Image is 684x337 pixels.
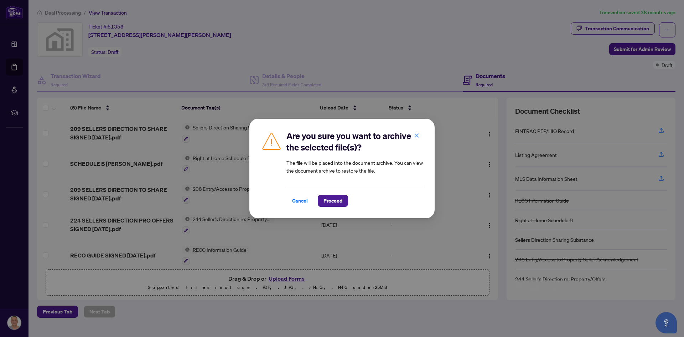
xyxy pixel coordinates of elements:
h2: Are you sure you want to archive the selected file(s)? [286,130,423,153]
button: Proceed [318,195,348,207]
span: close [414,133,419,138]
button: Open asap [655,312,677,333]
span: Cancel [292,195,308,206]
article: The file will be placed into the document archive. You can view the document archive to restore t... [286,159,423,174]
span: Proceed [323,195,342,206]
button: Cancel [286,195,313,207]
img: Caution Icon [261,130,282,152]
